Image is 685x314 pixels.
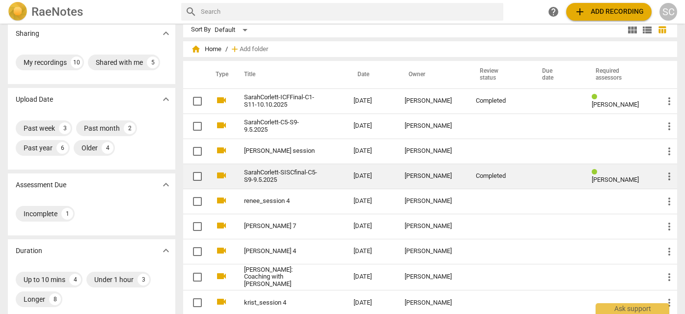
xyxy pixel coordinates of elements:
div: Completed [476,97,522,105]
div: [PERSON_NAME] [405,198,460,205]
p: Upload Date [16,94,53,105]
a: SarahCorlett-SISCfinal-C5-S9-9.5.2025 [244,169,318,184]
div: [PERSON_NAME] [405,172,460,180]
div: Under 1 hour [94,275,134,285]
a: LogoRaeNotes [8,2,173,22]
td: [DATE] [346,139,397,164]
div: [PERSON_NAME] [405,122,460,130]
td: [DATE] [346,164,397,189]
div: Longer [24,294,45,304]
span: Add folder [240,46,268,53]
button: Show more [159,243,173,258]
span: [PERSON_NAME] [592,176,639,183]
th: Owner [397,61,468,88]
h2: RaeNotes [31,5,83,19]
span: / [225,46,228,53]
a: [PERSON_NAME]: Coaching with [PERSON_NAME] [244,266,318,288]
span: more_vert [663,171,675,182]
span: help [548,6,559,18]
div: Past week [24,123,55,133]
span: videocam [216,270,227,282]
td: [DATE] [346,239,397,264]
span: more_vert [663,297,675,309]
span: videocam [216,170,227,181]
span: home [191,44,201,54]
span: expand_more [160,179,172,191]
div: [PERSON_NAME] [405,248,460,255]
span: expand_more [160,28,172,39]
a: [PERSON_NAME] 4 [244,248,318,255]
div: Past month [84,123,120,133]
th: Due date [530,61,584,88]
div: [PERSON_NAME] [405,97,460,105]
span: videocam [216,119,227,131]
button: SC [659,3,677,21]
div: Sort By [191,26,211,33]
td: [DATE] [346,264,397,290]
div: 10 [71,57,82,68]
span: search [185,6,197,18]
span: videocam [216,195,227,206]
div: 2 [124,122,136,134]
td: [DATE] [346,214,397,239]
a: Help [545,3,562,21]
td: [DATE] [346,88,397,114]
span: more_vert [663,145,675,157]
a: [PERSON_NAME] session [244,147,318,155]
div: [PERSON_NAME] [405,147,460,155]
button: Show more [159,177,173,192]
div: [PERSON_NAME] [405,299,460,307]
span: view_list [641,24,653,36]
span: more_vert [663,271,675,283]
th: Required assessors [584,61,656,88]
span: videocam [216,144,227,156]
input: Search [201,4,499,20]
div: Default [215,22,251,38]
a: SarahCorlett-C5-S9-9.5.2025 [244,119,318,134]
div: Completed [476,172,522,180]
button: List view [640,23,655,37]
p: Assessment Due [16,180,66,190]
a: [PERSON_NAME] 7 [244,223,318,230]
span: videocam [216,245,227,257]
div: Incomplete [24,209,57,219]
th: Date [346,61,397,88]
div: 5 [147,57,159,68]
span: more_vert [663,221,675,232]
div: 1 [61,208,73,220]
span: [PERSON_NAME] [592,101,639,108]
div: [PERSON_NAME] [405,273,460,281]
span: Review status: completed [592,93,601,101]
span: add [230,44,240,54]
div: 4 [102,142,113,154]
a: krist_session 4 [244,299,318,307]
span: more_vert [663,196,675,207]
div: 8 [49,293,61,305]
div: Older [82,143,98,153]
th: Title [232,61,346,88]
span: table_chart [658,25,667,34]
p: Sharing [16,29,39,39]
div: My recordings [24,57,67,67]
span: videocam [216,220,227,231]
span: Add recording [574,6,644,18]
span: expand_more [160,245,172,257]
span: more_vert [663,120,675,132]
button: Show more [159,26,173,41]
span: expand_more [160,93,172,105]
div: 3 [137,274,149,285]
td: [DATE] [346,114,397,139]
span: videocam [216,296,227,308]
button: Tile view [625,23,640,37]
span: more_vert [663,246,675,257]
th: Type [208,61,232,88]
div: Past year [24,143,53,153]
div: Up to 10 mins [24,275,65,285]
span: Home [191,44,221,54]
div: [PERSON_NAME] [405,223,460,230]
div: 4 [69,274,81,285]
div: 6 [56,142,68,154]
span: add [574,6,586,18]
p: Duration [16,246,42,256]
a: renee_session 4 [244,198,318,205]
